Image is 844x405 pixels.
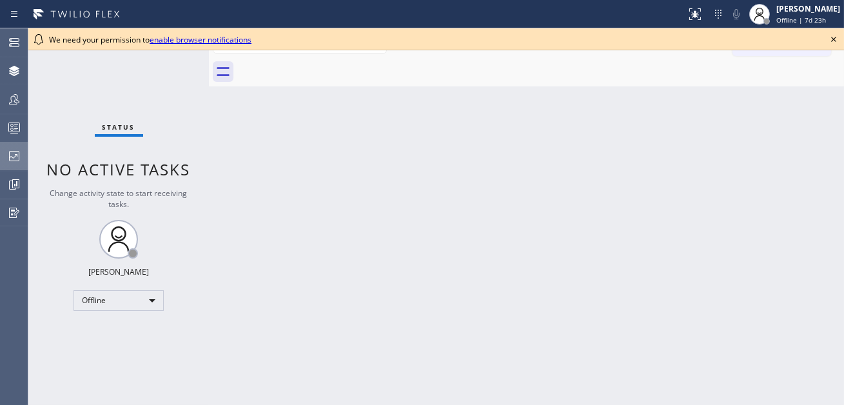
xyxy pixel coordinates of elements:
span: Status [103,123,135,132]
div: [PERSON_NAME] [88,266,149,277]
div: Offline [74,290,164,311]
span: Change activity state to start receiving tasks. [50,188,188,210]
a: enable browser notifications [150,34,251,45]
span: Offline | 7d 23h [776,15,826,25]
div: [PERSON_NAME] [776,3,840,14]
span: No active tasks [47,159,191,180]
span: We need your permission to [49,34,251,45]
button: Mute [727,5,745,23]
